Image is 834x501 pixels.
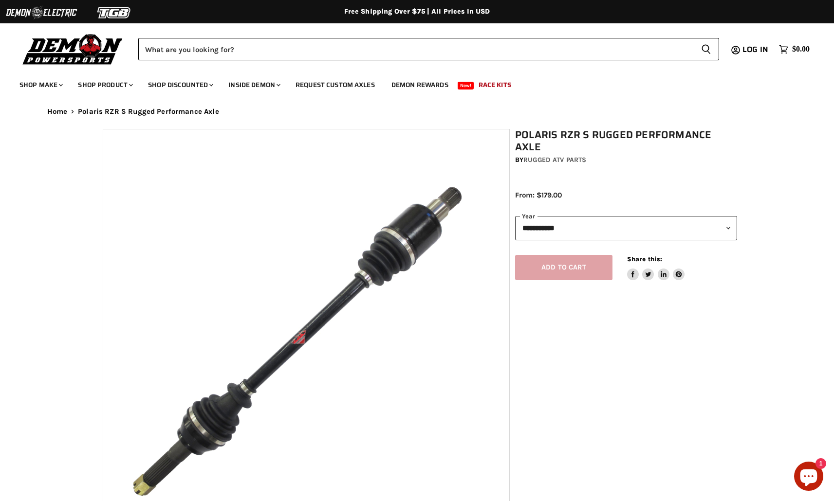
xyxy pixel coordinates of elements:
img: Demon Electric Logo 2 [5,3,78,22]
span: $0.00 [792,45,810,54]
a: Shop Product [71,75,139,95]
input: Search [138,38,693,60]
a: Shop Discounted [141,75,219,95]
a: Race Kits [471,75,519,95]
a: Rugged ATV Parts [523,156,586,164]
a: Demon Rewards [384,75,456,95]
span: Polaris RZR S Rugged Performance Axle [78,107,219,116]
div: Free Shipping Over $75 | All Prices In USD [28,7,807,16]
nav: Breadcrumbs [28,107,807,116]
select: year [515,216,737,240]
a: Shop Make [12,75,69,95]
a: Log in [738,45,774,54]
span: From: $179.00 [515,191,562,199]
aside: Share this: [627,255,685,281]
ul: Main menu [12,71,807,95]
button: Search [693,38,719,60]
a: Inside Demon [221,75,286,95]
div: by [515,155,737,165]
inbox-online-store-chat: Shopify online store chat [791,462,826,493]
span: Log in [742,43,768,55]
span: New! [458,82,474,89]
img: TGB Logo 2 [78,3,151,22]
h1: Polaris RZR S Rugged Performance Axle [515,129,737,153]
form: Product [138,38,719,60]
span: Share this: [627,255,662,263]
img: Demon Powersports [19,32,126,66]
a: $0.00 [774,42,815,56]
a: Request Custom Axles [288,75,382,95]
a: Home [47,107,68,116]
